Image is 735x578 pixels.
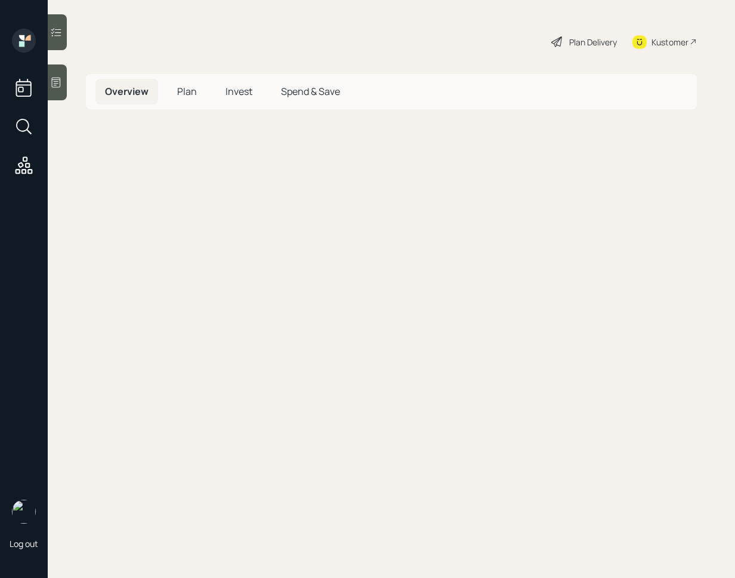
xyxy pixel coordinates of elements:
div: Plan Delivery [569,36,617,48]
img: retirable_logo.png [12,500,36,524]
span: Overview [105,85,149,98]
span: Spend & Save [281,85,340,98]
div: Log out [10,538,38,549]
div: Kustomer [651,36,688,48]
span: Plan [177,85,197,98]
span: Invest [226,85,252,98]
